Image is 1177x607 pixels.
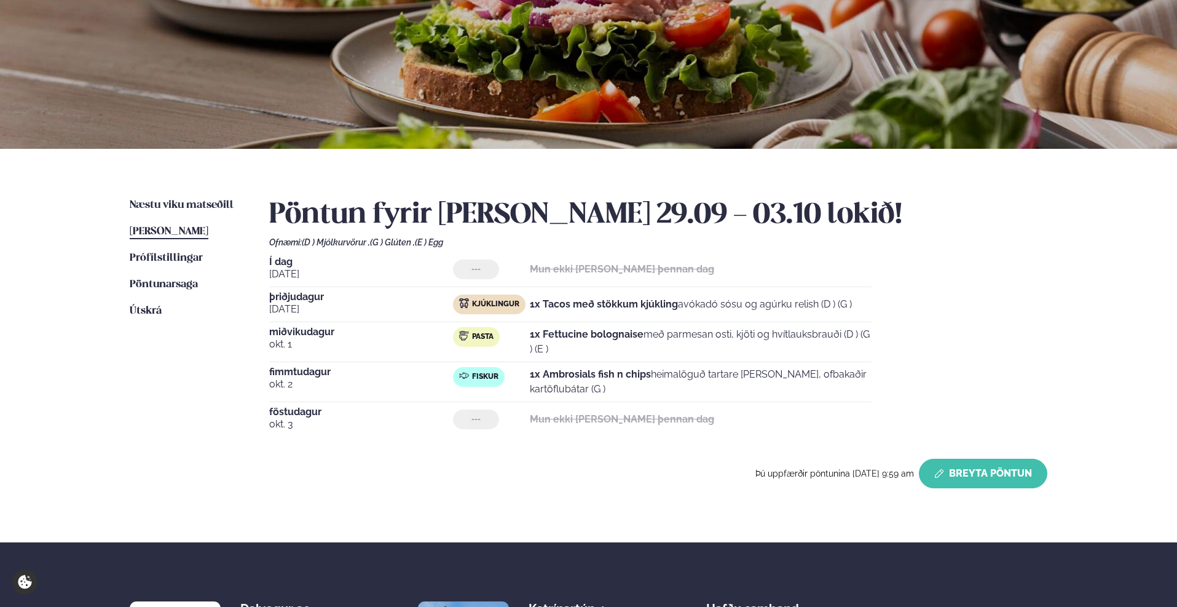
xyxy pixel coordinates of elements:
[269,267,453,282] span: [DATE]
[269,367,453,377] span: fimmtudagur
[130,304,162,319] a: Útskrá
[530,263,714,275] strong: Mun ekki [PERSON_NAME] þennan dag
[269,257,453,267] span: Í dag
[471,415,481,424] span: ---
[130,200,234,210] span: Næstu viku matseðill
[130,198,234,213] a: Næstu viku matseðill
[530,327,872,357] p: með parmesan osti, kjöti og hvítlauksbrauði (D ) (G ) (E )
[130,251,203,266] a: Prófílstillingar
[269,302,453,317] span: [DATE]
[269,292,453,302] span: þriðjudagur
[269,377,453,392] span: okt. 2
[269,237,1047,247] div: Ofnæmi:
[472,332,494,342] span: Pasta
[755,469,914,478] span: Þú uppfærðir pöntunina [DATE] 9:59 am
[130,306,162,316] span: Útskrá
[530,298,678,310] strong: 1x Tacos með stökkum kjúkling
[302,237,370,247] span: (D ) Mjólkurvörur ,
[530,367,872,397] p: heimalöguð tartare [PERSON_NAME], ofbakaðir kartöflubátar (G )
[530,297,852,312] p: avókadó sósu og agúrku relish (D ) (G )
[269,407,453,417] span: föstudagur
[130,226,208,237] span: [PERSON_NAME]
[269,337,453,352] span: okt. 1
[472,300,519,309] span: Kjúklingur
[370,237,415,247] span: (G ) Glúten ,
[130,224,208,239] a: [PERSON_NAME]
[12,569,37,595] a: Cookie settings
[415,237,443,247] span: (E ) Egg
[459,331,469,341] img: pasta.svg
[130,279,198,290] span: Pöntunarsaga
[269,327,453,337] span: miðvikudagur
[459,371,469,381] img: fish.svg
[471,264,481,274] span: ---
[530,368,651,380] strong: 1x Ambrosials fish n chips
[130,277,198,292] a: Pöntunarsaga
[919,459,1047,488] button: Breyta Pöntun
[530,328,644,340] strong: 1x Fettucine bolognaise
[459,298,469,308] img: chicken.svg
[269,198,1047,232] h2: Pöntun fyrir [PERSON_NAME] 29.09 - 03.10 lokið!
[530,413,714,425] strong: Mun ekki [PERSON_NAME] þennan dag
[269,417,453,432] span: okt. 3
[472,372,498,382] span: Fiskur
[130,253,203,263] span: Prófílstillingar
